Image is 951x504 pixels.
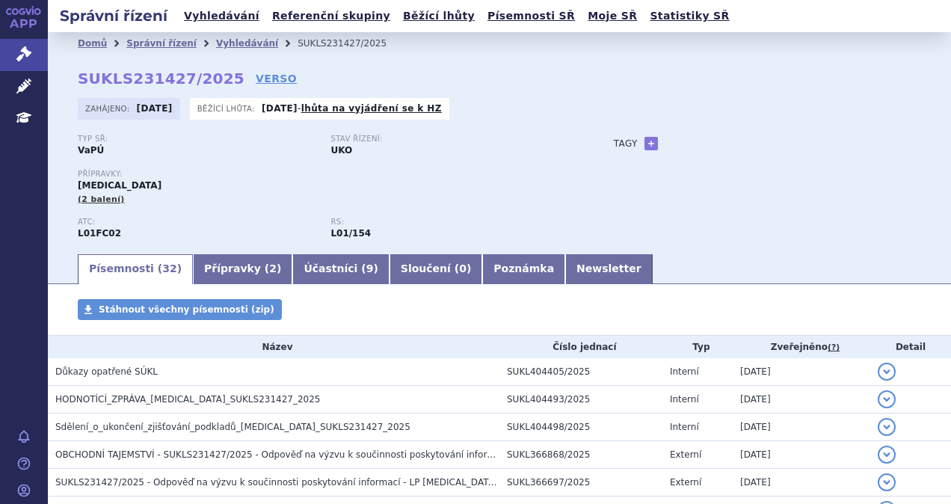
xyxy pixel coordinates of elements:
span: 0 [459,262,467,274]
strong: [DATE] [262,103,298,114]
span: Externí [670,449,701,460]
span: SUKLS231427/2025 - Odpověď na výzvu k součinnosti poskytování informací - LP SARCLISA 20MG/ML INF... [55,477,603,488]
span: Interní [670,394,699,405]
a: Správní řízení [126,38,197,49]
span: Externí [670,477,701,488]
p: ATC: [78,218,316,227]
p: Přípravky: [78,170,584,179]
a: Stáhnout všechny písemnosti (zip) [78,299,282,320]
a: VERSO [256,71,297,86]
span: HODNOTÍCÍ_ZPRÁVA_SARCLISA_SUKLS231427_2025 [55,394,321,405]
td: [DATE] [733,386,870,414]
span: Zahájeno: [85,102,132,114]
p: Stav řízení: [330,135,568,144]
th: Číslo jednací [499,336,662,358]
td: [DATE] [733,358,870,386]
a: Účastníci (9) [292,254,389,284]
span: OBCHODNÍ TAJEMSTVÍ - SUKLS231427/2025 - Odpověď na výzvu k součinnosti poskytování informací - LP... [55,449,710,460]
p: Typ SŘ: [78,135,316,144]
a: Vyhledávání [216,38,278,49]
td: SUKL404405/2025 [499,358,662,386]
a: + [644,137,658,150]
td: [DATE] [733,469,870,497]
button: detail [878,363,896,381]
strong: VaPÚ [78,145,104,156]
button: detail [878,446,896,464]
td: SUKL404493/2025 [499,386,662,414]
span: Důkazy opatřené SÚKL [55,366,158,377]
th: Název [48,336,499,358]
a: Písemnosti SŘ [483,6,579,26]
strong: SUKLS231427/2025 [78,70,244,87]
strong: [DATE] [137,103,173,114]
span: [MEDICAL_DATA] [78,180,161,191]
td: SUKL404498/2025 [499,414,662,441]
p: - [262,102,442,114]
td: [DATE] [733,441,870,469]
button: detail [878,418,896,436]
p: RS: [330,218,568,227]
button: detail [878,473,896,491]
a: Sloučení (0) [390,254,482,284]
h2: Správní řízení [48,5,179,26]
a: Domů [78,38,107,49]
span: Interní [670,422,699,432]
a: Poznámka [482,254,565,284]
span: Běžící lhůta: [197,102,258,114]
th: Typ [662,336,733,358]
td: SUKL366697/2025 [499,469,662,497]
span: (2 balení) [78,194,125,204]
a: Písemnosti (32) [78,254,193,284]
th: Detail [870,336,951,358]
li: SUKLS231427/2025 [298,32,406,55]
td: SUKL366868/2025 [499,441,662,469]
abbr: (?) [828,342,840,353]
span: Interní [670,366,699,377]
strong: UKO [330,145,352,156]
span: 2 [269,262,277,274]
a: lhůta na vyjádření se k HZ [301,103,442,114]
a: Newsletter [565,254,653,284]
span: Sdělení_o_ukončení_zjišťování_podkladů_SARCLISA_SUKLS231427_2025 [55,422,410,432]
span: 9 [366,262,374,274]
a: Referenční skupiny [268,6,395,26]
span: 32 [162,262,176,274]
button: detail [878,390,896,408]
a: Moje SŘ [583,6,641,26]
a: Přípravky (2) [193,254,292,284]
a: Vyhledávání [179,6,264,26]
strong: izatuximab [330,228,371,239]
strong: IZATUXIMAB [78,228,121,239]
a: Běžící lhůty [398,6,479,26]
a: Statistiky SŘ [645,6,733,26]
span: Stáhnout všechny písemnosti (zip) [99,304,274,315]
td: [DATE] [733,414,870,441]
h3: Tagy [614,135,638,153]
th: Zveřejněno [733,336,870,358]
